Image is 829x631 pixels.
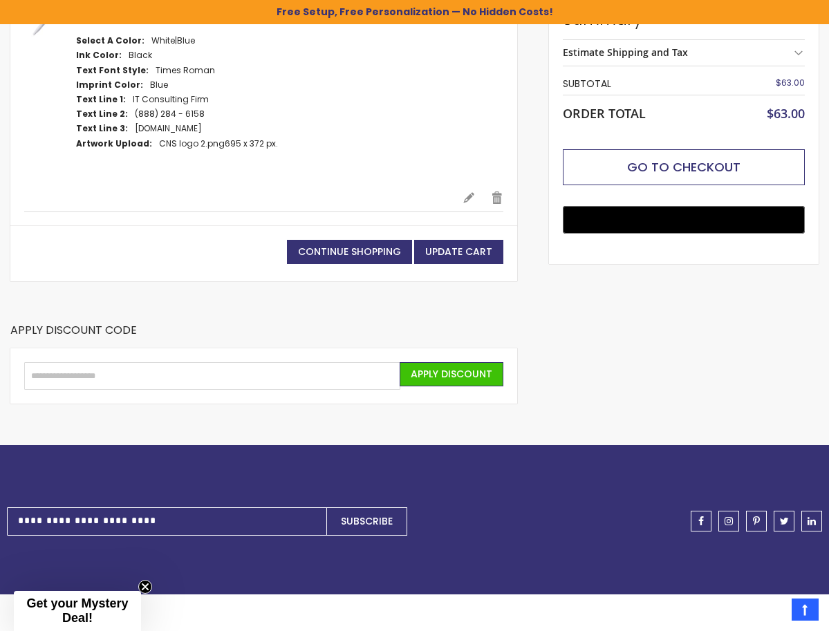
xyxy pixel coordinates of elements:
[780,516,789,526] span: twitter
[698,516,704,526] span: facebook
[808,516,816,526] span: linkedin
[753,516,760,526] span: pinterest
[776,77,805,88] span: $63.00
[138,580,152,594] button: Close teaser
[151,35,195,46] dd: White|Blue
[26,596,128,625] span: Get your Mystery Deal!
[298,245,401,258] span: Continue Shopping
[133,94,209,105] dd: IT Consulting Firm
[746,511,767,531] a: pinterest
[563,46,688,59] strong: Estimate Shipping and Tax
[341,514,393,528] span: Subscribe
[150,79,168,91] dd: Blue
[425,245,492,258] span: Update Cart
[76,79,143,91] dt: Imprint Color
[725,516,733,526] span: instagram
[691,511,711,531] a: facebook
[129,50,152,61] dd: Black
[563,206,805,234] button: Buy with GPay
[159,138,278,149] dd: 695 x 372 px.
[156,65,215,76] dd: Times Roman
[326,507,407,536] button: Subscribe
[718,511,739,531] a: instagram
[792,599,819,621] a: Top
[14,591,141,631] div: Get your Mystery Deal!Close teaser
[414,240,503,264] button: Update Cart
[774,511,794,531] a: twitter
[135,109,205,120] dd: (888) 284 - 6158
[76,65,149,76] dt: Text Font Style
[411,367,492,381] span: Apply Discount
[801,511,822,531] a: linkedin
[76,123,128,134] dt: Text Line 3
[76,50,122,61] dt: Ink Color
[76,35,145,46] dt: Select A Color
[159,138,225,149] a: CNS logo 2.png
[76,109,128,120] dt: Text Line 2
[563,73,732,95] th: Subtotal
[563,103,646,122] strong: Order Total
[76,138,152,149] dt: Artwork Upload
[76,94,126,105] dt: Text Line 1
[563,149,805,185] button: Go to Checkout
[287,240,412,264] a: Continue Shopping
[627,158,740,176] span: Go to Checkout
[10,323,137,348] strong: Apply Discount Code
[767,105,805,122] span: $63.00
[135,123,202,134] dd: [DOMAIN_NAME]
